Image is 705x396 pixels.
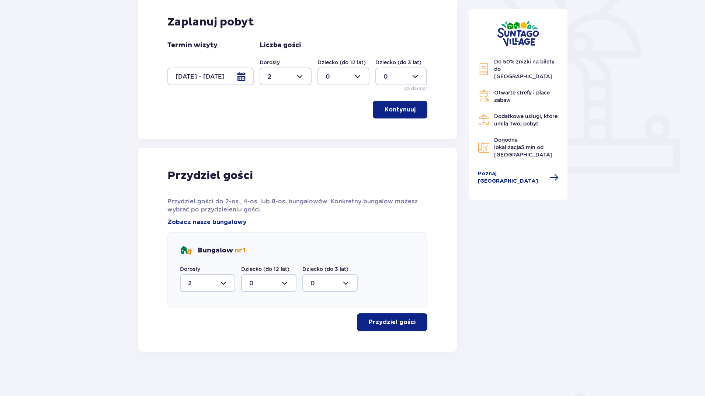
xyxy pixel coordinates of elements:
[478,170,559,185] a: Poznaj [GEOGRAPHIC_DATA]
[521,144,537,150] span: 5 min.
[167,218,247,226] a: Zobacz nasze bungalowy
[494,90,550,103] span: Otwarte strefy i place zabaw
[302,265,348,273] label: Dziecko (do 3 lat)
[260,41,301,50] p: Liczba gości
[167,41,218,50] p: Termin wizyty
[180,265,200,273] label: Dorosły
[478,114,490,126] img: Restaurant Icon
[478,90,490,102] img: Grill Icon
[373,101,427,118] button: Kontynuuj
[167,169,253,183] p: Przydziel gości
[198,246,246,255] p: Bungalow
[494,59,555,79] span: Do 50% zniżki na bilety do [GEOGRAPHIC_DATA]
[375,59,421,66] label: Dziecko (do 3 lat)
[494,137,552,158] span: Dogodna lokalizacja od [GEOGRAPHIC_DATA]
[478,170,546,185] span: Poznaj [GEOGRAPHIC_DATA]
[235,246,246,255] span: nr 1
[497,21,539,46] img: Suntago Village
[317,59,366,66] label: Dziecko (do 12 lat)
[478,63,490,75] img: Discount Icon
[241,265,289,273] label: Dziecko (do 12 lat)
[369,318,416,326] p: Przydziel gości
[385,106,416,114] p: Kontynuuj
[167,15,254,29] p: Zaplanuj pobyt
[494,113,558,127] span: Dodatkowe usługi, które umilą Twój pobyt
[180,245,192,256] img: bungalows Icon
[478,141,490,153] img: Map Icon
[357,313,427,331] button: Przydziel gości
[260,59,280,66] label: Dorosły
[167,197,427,214] p: Przydziel gości do 2-os., 4-os. lub 8-os. bungalowów. Konkretny bungalow możesz wybrać po przydzi...
[404,85,427,92] p: Za darmo!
